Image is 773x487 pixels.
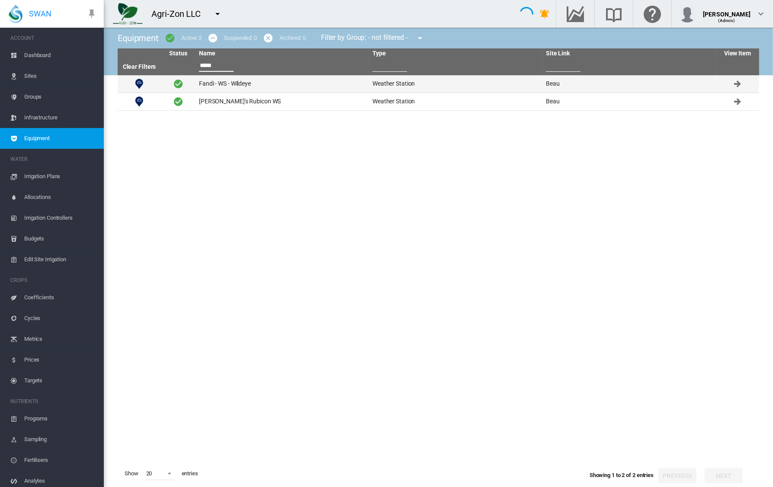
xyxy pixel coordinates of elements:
[24,308,97,329] span: Cycles
[169,50,187,57] a: Status
[24,166,97,187] span: Irrigation Plans
[24,128,97,149] span: Equipment
[24,429,97,450] span: Sampling
[121,466,142,481] span: Show
[29,8,51,19] span: SWAN
[118,93,759,111] tr: Weather Station [PERSON_NAME]'s Rubicon WS Weather Station Beau Click to go to equipment
[716,48,759,59] th: View Item
[24,329,97,349] span: Metrics
[209,5,226,22] button: icon-menu-down
[10,31,97,45] span: ACCOUNT
[718,18,735,23] span: (Admin)
[134,79,144,89] img: 10.svg
[24,450,97,471] span: Fertilisers
[24,349,97,370] span: Prices
[173,79,183,89] span: Active
[542,93,716,110] td: Beau
[603,9,624,19] md-icon: Search the knowledge base
[279,34,306,42] div: Archived: 0
[146,470,152,477] div: 20
[10,152,97,166] span: WATER
[372,50,386,57] a: Type
[173,96,183,107] span: Active
[178,466,202,481] span: entries
[118,93,161,110] td: Weather Station
[536,5,553,22] button: icon-bell-ring
[732,79,743,89] md-icon: Click to go to equipment
[703,6,751,15] div: [PERSON_NAME]
[658,468,696,484] button: Previous
[679,5,696,22] img: profile.jpg
[24,228,97,249] span: Budgets
[113,3,143,25] img: 7FicoSLW9yRjj7F2+0uvjPufP+ga39vogPu+G1+wvBtcm3fNv859aGr42DJ5pXiEAAAAAAAAAAAAAAAAAAAAAAAAAAAAAAAAA...
[204,29,221,47] button: icon-minus-circle
[729,93,746,110] button: Click to go to equipment
[24,408,97,429] span: Programs
[10,273,97,287] span: CROPS
[642,9,663,19] md-icon: Click here for help
[9,5,22,23] img: SWAN-Landscape-Logo-Colour-drop.png
[224,34,257,42] div: Suspended: 0
[263,33,273,43] md-icon: icon-cancel
[542,75,716,93] td: Beau
[123,63,156,70] a: Clear Filters
[24,187,97,208] span: Allocations
[208,33,218,43] md-icon: icon-minus-circle
[151,8,208,20] div: Agri-Zon LLC
[212,9,223,19] md-icon: icon-menu-down
[181,34,202,42] div: Active: 2
[415,33,426,43] md-icon: icon-menu-down
[24,287,97,308] span: Coefficients
[24,208,97,228] span: Irrigation Controllers
[542,48,716,59] th: Site Link
[732,96,743,107] md-icon: Click to go to equipment
[539,9,550,19] md-icon: icon-bell-ring
[118,75,759,93] tr: Weather Station Fandi - WS - Wildeye Weather Station Beau Click to go to equipment
[705,468,743,484] button: Next
[196,75,369,93] td: Fandi - WS - Wildeye
[165,33,175,43] md-icon: icon-checkbox-marked-circle
[24,370,97,391] span: Targets
[412,29,429,47] button: icon-menu-down
[756,9,766,19] md-icon: icon-chevron-down
[134,96,144,107] img: 10.svg
[24,87,97,107] span: Groups
[10,394,97,408] span: NUTRIENTS
[118,75,161,93] td: Weather Station
[369,75,542,93] td: Weather Station
[24,45,97,66] span: Dashboard
[24,107,97,128] span: Infrastructure
[590,472,654,478] span: Showing 1 to 2 of 2 entries
[24,66,97,87] span: Sites
[199,50,215,57] a: Name
[729,75,746,93] button: Click to go to equipment
[369,93,542,110] td: Weather Station
[24,249,97,270] span: Edit Site Irrigation
[161,29,179,47] button: icon-checkbox-marked-circle
[260,29,277,47] button: icon-cancel
[565,9,586,19] md-icon: Go to the Data Hub
[118,33,159,43] span: Equipment
[314,29,432,47] div: Filter by Group: - not filtered -
[87,9,97,19] md-icon: icon-pin
[196,93,369,110] td: [PERSON_NAME]'s Rubicon WS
